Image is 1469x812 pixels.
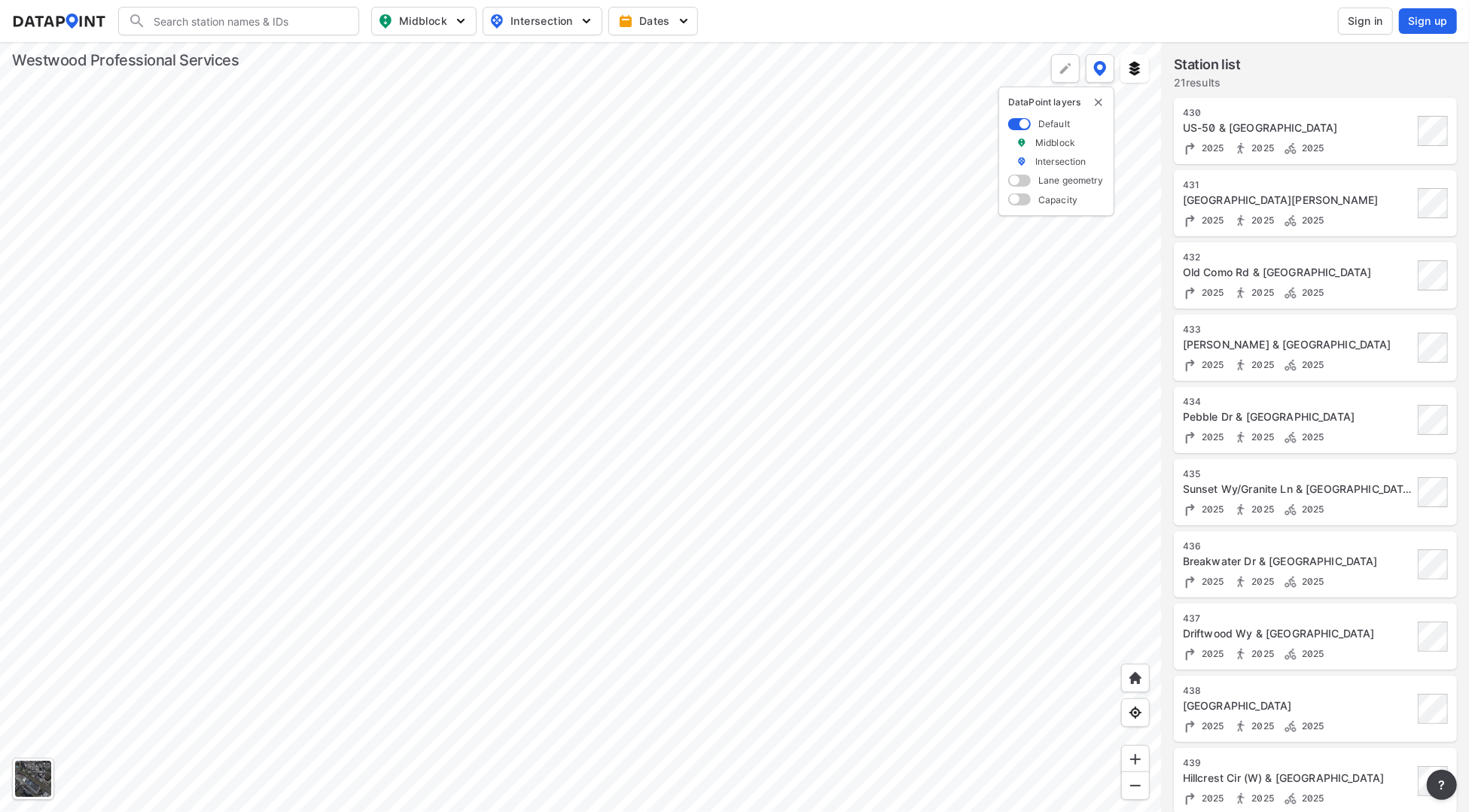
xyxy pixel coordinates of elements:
[1298,720,1324,731] span: 2025
[1128,752,1143,767] img: ZvzfEJKXnyWIrJytrsY285QMwk63cM6Drc+sIAAAAASUVORK5CYII=
[1183,646,1198,661] img: Turning count
[1183,502,1198,517] img: Turning count
[1183,337,1413,352] div: Quilici Rd & Dayton Valley Rd
[1298,648,1324,659] span: 2025
[1183,120,1413,135] div: US-50 & Dayton Valley Rd
[1198,431,1224,442] span: 2025
[1016,136,1027,149] img: marker_Midblock.5ba75e30.svg
[1233,213,1248,228] img: Pedestrian count
[1233,141,1248,156] img: Pedestrian count
[1283,502,1298,517] img: Bicycle count
[1198,792,1224,804] span: 2025
[1298,576,1324,587] span: 2025
[1198,503,1224,515] span: 2025
[1174,75,1241,90] label: 21 results
[1248,503,1275,515] span: 2025
[1338,8,1393,35] button: Sign in
[1183,324,1413,336] div: 433
[1038,193,1077,206] label: Capacity
[1396,8,1457,34] a: Sign up
[1038,117,1070,130] label: Default
[1183,179,1413,191] div: 431
[376,12,395,30] img: map_pin_mid.602f9df1.svg
[1283,357,1298,373] img: Bicycle count
[1248,648,1275,659] span: 2025
[1298,359,1324,370] span: 2025
[1198,214,1224,226] span: 2025
[488,12,506,30] img: map_pin_int.54838e6b.svg
[1198,648,1224,659] span: 2025
[1183,409,1413,424] div: Pebble Dr & Dayton Valley Rd
[1121,771,1150,800] div: Zoom out
[1283,719,1298,734] img: Bicycle count
[1335,8,1396,35] a: Sign in
[1436,776,1448,794] span: ?
[371,7,477,35] button: Midblock
[1298,503,1324,515] span: 2025
[1120,54,1149,83] button: External layers
[1174,54,1241,75] label: Station list
[1051,54,1080,83] div: Polygon tool
[1198,359,1224,370] span: 2025
[1128,778,1143,793] img: MAAAAAElFTkSuQmCC
[1183,107,1413,119] div: 430
[1035,155,1087,168] label: Intersection
[1198,576,1224,587] span: 2025
[1121,664,1150,692] div: Home
[1233,791,1248,806] img: Pedestrian count
[1233,285,1248,300] img: Pedestrian count
[1298,287,1324,298] span: 2025
[1233,430,1248,445] img: Pedestrian count
[1233,502,1248,517] img: Pedestrian count
[146,9,349,33] input: Search
[1283,141,1298,156] img: Bicycle count
[1198,142,1224,154] span: 2025
[1233,357,1248,373] img: Pedestrian count
[1283,213,1298,228] img: Bicycle count
[1298,792,1324,804] span: 2025
[676,14,691,29] img: 5YPKRKmlfpI5mqlR8AD95paCi+0kK1fRFDJSaMmawlwaeJcJwk9O2fotCW5ve9gAAAAASUVORK5CYII=
[1298,214,1324,226] span: 2025
[1183,791,1198,806] img: Turning count
[1183,540,1413,552] div: 436
[1183,771,1413,786] div: Hillcrest Cir (W) & Dayton Valley Rd
[1086,54,1114,83] button: DataPoint layers
[1183,213,1198,228] img: Turning count
[1038,174,1103,187] label: Lane geometry
[1121,745,1150,774] div: Zoom in
[1427,770,1457,800] button: more
[1283,791,1298,806] img: Bicycle count
[1183,719,1198,734] img: Turning count
[1183,285,1198,300] img: Turning count
[378,12,467,30] span: Midblock
[1183,141,1198,156] img: Turning count
[1016,155,1027,168] img: marker_Intersection.6861001b.svg
[1198,720,1224,731] span: 2025
[1408,14,1448,29] span: Sign up
[1183,685,1413,697] div: 438
[1283,430,1298,445] img: Bicycle count
[1058,61,1073,76] img: +Dz8AAAAASUVORK5CYII=
[608,7,698,35] button: Dates
[483,7,602,35] button: Intersection
[1183,265,1413,280] div: Old Como Rd & Dayton Valley Rd
[1248,720,1275,731] span: 2025
[1198,287,1224,298] span: 2025
[1183,396,1413,408] div: 434
[621,14,688,29] span: Dates
[1093,96,1105,108] img: close-external-leyer.3061a1c7.svg
[1298,431,1324,442] span: 2025
[1008,96,1105,108] p: DataPoint layers
[1283,574,1298,589] img: Bicycle count
[1233,646,1248,661] img: Pedestrian count
[1121,698,1150,727] div: View my location
[12,14,106,29] img: dataPointLogo.9353c09d.svg
[1183,757,1413,769] div: 439
[1233,719,1248,734] img: Pedestrian count
[1248,792,1275,804] span: 2025
[12,50,239,71] div: Westwood Professional Services
[1248,576,1275,587] span: 2025
[1183,430,1198,445] img: Turning count
[1128,671,1143,686] img: +XpAUvaXAN7GudzAAAAAElFTkSuQmCC
[1183,554,1413,569] div: Breakwater Dr & Dayton Valley Rd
